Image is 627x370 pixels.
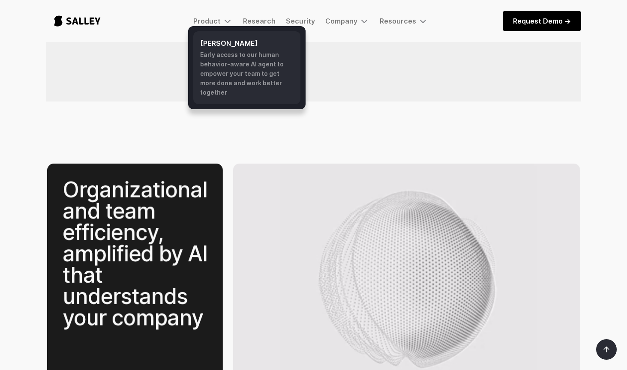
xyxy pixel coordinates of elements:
div: Company [325,16,369,26]
div: Resources [380,17,416,25]
a: [PERSON_NAME]Early access to our human behavior-aware AI agent to empower your team to get more d... [193,31,300,104]
div: Company [325,17,357,25]
h6: [PERSON_NAME] [200,38,294,48]
a: home [46,7,108,35]
a: Request Demo -> [503,11,581,31]
div: Product [193,16,233,26]
div: Resources [380,16,428,26]
div: Early access to our human behavior-aware AI agent to empower your team to get more done and work ... [200,50,294,97]
nav: Product [188,26,306,109]
a: Research [243,17,276,25]
a: Security [286,17,315,25]
div: Product [193,17,221,25]
div: Organizational and team efficiency, amplified by AI that understands your company [63,176,207,330]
